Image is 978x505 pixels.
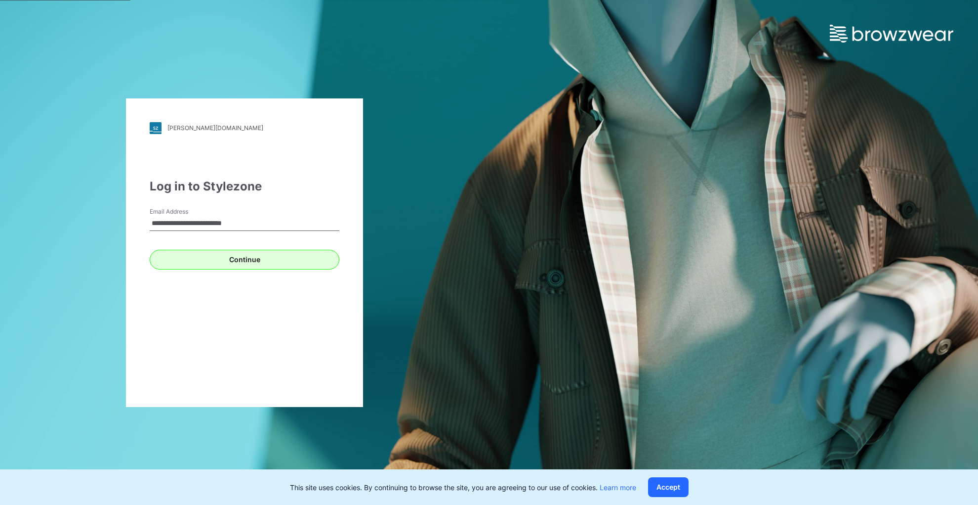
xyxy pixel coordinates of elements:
[150,178,339,195] div: Log in to Stylezone
[830,25,953,43] img: browzwear-logo.e42bd6dac1945053ebaf764b6aa21510.svg
[600,483,636,492] a: Learn more
[150,250,339,270] button: Continue
[290,482,636,493] p: This site uses cookies. By continuing to browse the site, you are agreeing to our use of cookies.
[648,477,689,497] button: Accept
[150,207,219,216] label: Email Address
[150,122,339,134] a: [PERSON_NAME][DOMAIN_NAME]
[150,122,162,134] img: stylezone-logo.562084cfcfab977791bfbf7441f1a819.svg
[167,124,263,132] div: [PERSON_NAME][DOMAIN_NAME]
